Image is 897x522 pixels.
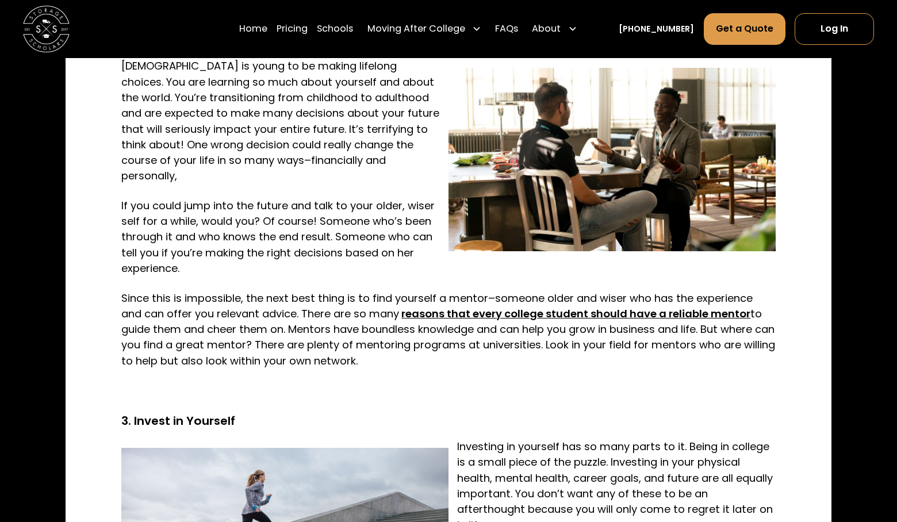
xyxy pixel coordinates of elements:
div: Moving After College [367,22,465,36]
a: reasons that every college student should have a reliable mentor [401,306,750,321]
p: If you could jump into the future and talk to your older, wiser self for a while, would you? Of c... [121,198,775,276]
a: [PHONE_NUMBER] [619,23,694,35]
div: About [527,13,581,45]
h4: 3. Invest in Yourself [121,412,775,429]
div: About [532,22,561,36]
a: Home [239,13,267,45]
a: Pricing [277,13,308,45]
div: Moving After College [363,13,486,45]
a: FAQs [495,13,518,45]
a: Log In [795,13,873,45]
p: Since this is impossible, the next best thing is to find yourself a mentor–someone older and wise... [121,290,775,369]
a: home [23,6,70,52]
img: Storage Scholars main logo [23,6,70,52]
a: Get a Quote [704,13,785,45]
a: Schools [317,13,353,45]
p: [DEMOGRAPHIC_DATA] is young to be making lifelong choices. You are learning so much about yoursel... [121,58,775,183]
